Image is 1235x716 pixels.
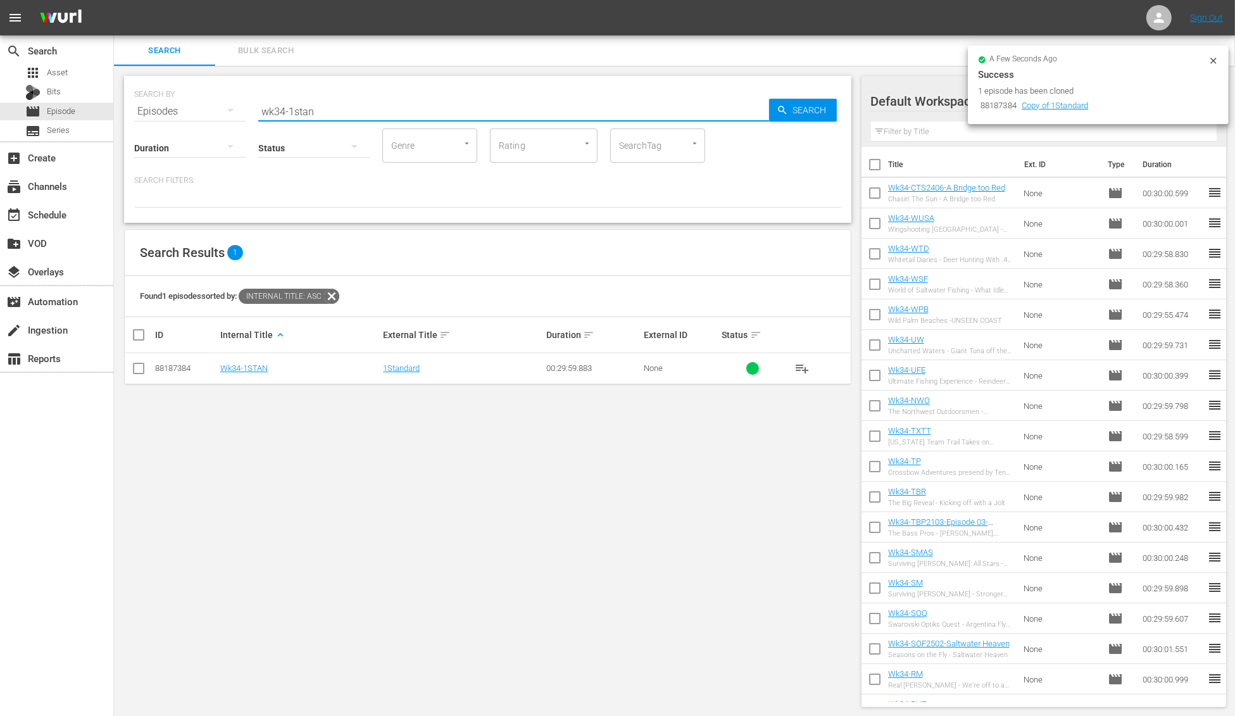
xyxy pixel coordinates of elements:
a: Wk34-UFE [888,365,925,375]
td: None [1019,239,1103,269]
div: External Title [383,327,542,342]
span: Episode [1108,581,1123,596]
th: Type [1100,147,1135,182]
span: reorder [1207,337,1222,352]
div: Whitetail Diaries - Deer Hunting With .44 Caliber Lever Action Rifle [888,256,1014,264]
span: Episode [1108,398,1123,413]
span: sort [750,329,762,341]
span: Episode [1108,307,1123,322]
span: reorder [1207,550,1222,565]
a: Wk34-WTD [888,244,929,253]
a: Wk34-SOQ [888,608,927,618]
span: VOD [6,236,22,251]
div: World of Saltwater Fishing - What Idle Time? [888,286,1014,294]
span: Episode [25,104,41,119]
td: None [1019,208,1103,239]
span: sort [583,329,594,341]
span: Automation [6,294,22,310]
th: Title [888,147,1017,182]
a: Wk34-TXTT [888,426,931,436]
div: Episodes [134,94,246,129]
td: 88187384 [978,97,1019,115]
td: 00:30:00.432 [1138,512,1207,543]
div: Seasons on the Fly - Saltwater Heaven [888,651,1010,659]
div: [US_STATE] Team Trail Takes on [PERSON_NAME] [888,438,1014,446]
span: reorder [1207,246,1222,261]
a: Wk34-WPB [888,305,929,314]
div: Crossbow Adventures presend by Ten Point & Wicked Ridge Crossbows - Where It Starts [888,468,1014,477]
span: Schedule [6,208,22,223]
div: 1 episode has been cloned [978,85,1205,97]
p: Search Filters: [134,175,841,186]
td: 00:29:58.360 [1138,269,1207,299]
a: Wk34-SM [888,578,923,587]
span: reorder [1207,489,1222,504]
td: 00:29:59.898 [1138,573,1207,603]
div: The Northwest Outdoorsmen - [GEOGRAPHIC_DATA][US_STATE] Family [GEOGRAPHIC_DATA] [PERSON_NAME] [888,408,1014,416]
span: keyboard_arrow_up [275,329,286,341]
span: Search [6,44,22,59]
td: 00:29:59.607 [1138,603,1207,634]
a: Wk34-NWO [888,396,930,405]
div: Uncharted Waters - Giant Tuna off the Kite and Striped Bass in [US_STATE] [888,347,1014,355]
td: None [1019,451,1103,482]
button: Search [769,99,837,122]
td: None [1019,391,1103,421]
div: The Big Reveal - Kicking off with a Jolt [888,499,1005,507]
span: playlist_add [795,361,810,376]
a: Wk34-WSF [888,274,928,284]
span: 1 [227,245,243,260]
button: Open [581,137,593,149]
td: None [1019,634,1103,664]
td: None [1019,664,1103,694]
td: 00:29:59.731 [1138,330,1207,360]
span: Search Results [140,245,225,260]
div: Swarovski Optiks Quest - Argentina Fly and Stag [888,620,1014,629]
td: 00:29:59.982 [1138,482,1207,512]
span: Episode [1108,672,1123,687]
div: Internal Title [220,327,379,342]
div: 88187384 [155,363,216,373]
div: Wingshooting [GEOGRAPHIC_DATA] - [US_STATE] high country adventure [888,225,1014,234]
td: 00:29:58.830 [1138,239,1207,269]
a: Copy of 1Standard [1022,101,1088,110]
span: Episode [1108,277,1123,292]
span: menu [8,10,23,25]
div: The Bass Pros - [PERSON_NAME], [PERSON_NAME] and [PERSON_NAME] [888,529,1014,537]
div: ID [155,330,216,340]
span: Bits [47,85,61,98]
a: Wk34-RUT [888,700,927,709]
a: Wk34-CTS2406-A Bridge too Red [888,183,1005,192]
td: None [1019,421,1103,451]
td: 00:30:00.001 [1138,208,1207,239]
a: Wk34-SOF2502-Saltwater Heaven [888,639,1010,648]
span: reorder [1207,185,1222,200]
span: a few seconds ago [990,54,1058,65]
div: 00:29:59.883 [546,363,640,373]
span: Episode [1108,459,1123,474]
div: Bits [25,85,41,100]
span: Search [788,99,837,122]
th: Ext. ID [1017,147,1100,182]
button: Open [461,137,473,149]
span: Episode [1108,520,1123,535]
span: Episode [1108,641,1123,656]
a: Wk34-1STAN [220,363,268,373]
td: 00:29:59.798 [1138,391,1207,421]
span: Asset [25,65,41,80]
td: 00:29:55.474 [1138,299,1207,330]
div: Surviving [PERSON_NAME] - Stronger [DATE] Than [DATE] [888,590,1014,598]
td: None [1019,603,1103,634]
td: None [1019,543,1103,573]
td: 00:30:00.599 [1138,178,1207,208]
div: Chasin' The Sun - A Bridge too Red [888,195,1005,203]
td: None [1019,178,1103,208]
span: Create [6,151,22,166]
span: Episode [1108,185,1123,201]
span: Bulk Search [223,44,309,58]
a: Sign Out [1190,13,1223,23]
span: sort [439,329,451,341]
a: Wk34-TBP2103-Episode 03-[PERSON_NAME], [PERSON_NAME] and [PERSON_NAME] [888,517,1013,546]
span: Episode [1108,489,1123,505]
span: reorder [1207,276,1222,291]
